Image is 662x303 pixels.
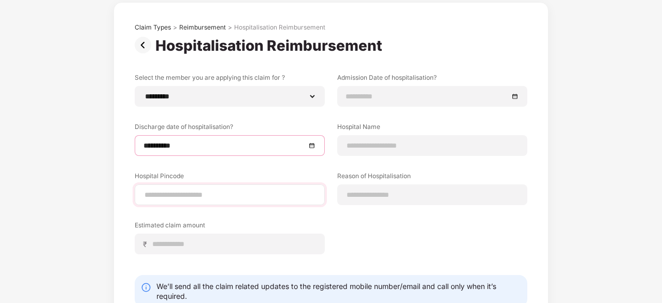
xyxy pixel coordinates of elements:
div: Hospitalisation Reimbursement [234,23,325,32]
div: Reimbursement [179,23,226,32]
label: Select the member you are applying this claim for ? [135,73,325,86]
img: svg+xml;base64,PHN2ZyBpZD0iSW5mby0yMHgyMCIgeG1sbnM9Imh0dHA6Ly93d3cudzMub3JnLzIwMDAvc3ZnIiB3aWR0aD... [141,282,151,293]
label: Reason of Hospitalisation [337,171,527,184]
div: > [228,23,232,32]
span: ₹ [143,239,151,249]
div: Hospitalisation Reimbursement [155,37,386,54]
label: Admission Date of hospitalisation? [337,73,527,86]
div: > [173,23,177,32]
label: Estimated claim amount [135,221,325,234]
img: svg+xml;base64,PHN2ZyBpZD0iUHJldi0zMngzMiIgeG1sbnM9Imh0dHA6Ly93d3cudzMub3JnLzIwMDAvc3ZnIiB3aWR0aD... [135,37,155,53]
label: Hospital Pincode [135,171,325,184]
div: Claim Types [135,23,171,32]
label: Hospital Name [337,122,527,135]
label: Discharge date of hospitalisation? [135,122,325,135]
div: We’ll send all the claim related updates to the registered mobile number/email and call only when... [156,281,521,301]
